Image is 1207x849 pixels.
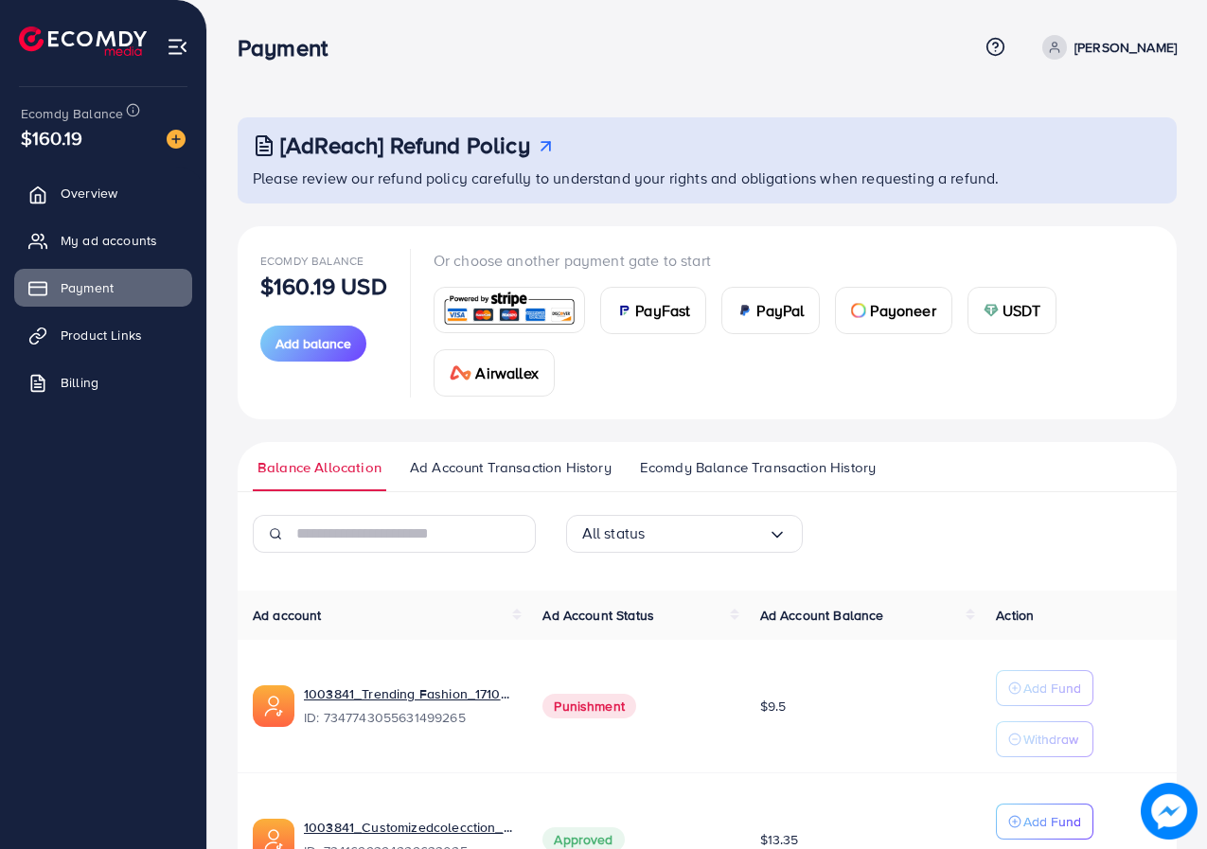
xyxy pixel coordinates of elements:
[640,457,876,478] span: Ecomdy Balance Transaction History
[760,606,884,625] span: Ad Account Balance
[14,221,192,259] a: My ad accounts
[542,606,654,625] span: Ad Account Status
[21,104,123,123] span: Ecomdy Balance
[14,363,192,401] a: Billing
[304,708,512,727] span: ID: 7347743055631499265
[434,287,586,333] a: card
[566,515,803,553] div: Search for option
[1003,299,1041,322] span: USDT
[14,174,192,212] a: Overview
[304,818,512,837] a: 1003841_Customizedcolecction_1709372613954
[167,36,188,58] img: menu
[61,231,157,250] span: My ad accounts
[61,326,142,345] span: Product Links
[21,124,82,151] span: $160.19
[440,290,579,330] img: card
[760,830,799,849] span: $13.35
[996,606,1034,625] span: Action
[19,27,147,56] img: logo
[967,287,1057,334] a: cardUSDT
[253,606,322,625] span: Ad account
[851,303,866,318] img: card
[304,684,512,728] div: <span class='underline'>1003841_Trending Fashion_1710779767967</span></br>7347743055631499265
[737,303,753,318] img: card
[167,130,186,149] img: image
[61,184,117,203] span: Overview
[616,303,631,318] img: card
[984,303,999,318] img: card
[61,278,114,297] span: Payment
[280,132,530,159] h3: [AdReach] Refund Policy
[760,697,787,716] span: $9.5
[1023,728,1078,751] p: Withdraw
[582,519,646,548] span: All status
[635,299,690,322] span: PayFast
[238,34,343,62] h3: Payment
[257,457,382,478] span: Balance Allocation
[304,684,512,703] a: 1003841_Trending Fashion_1710779767967
[756,299,804,322] span: PayPal
[253,685,294,727] img: ic-ads-acc.e4c84228.svg
[645,519,767,548] input: Search for option
[1141,783,1198,840] img: image
[1074,36,1177,59] p: [PERSON_NAME]
[996,670,1093,706] button: Add Fund
[542,694,636,718] span: Punishment
[434,249,1154,272] p: Or choose another payment gate to start
[434,349,555,397] a: cardAirwallex
[1023,677,1081,699] p: Add Fund
[14,316,192,354] a: Product Links
[600,287,706,334] a: cardPayFast
[870,299,935,322] span: Payoneer
[721,287,820,334] a: cardPayPal
[996,804,1093,840] button: Add Fund
[260,274,387,297] p: $160.19 USD
[1023,810,1081,833] p: Add Fund
[260,326,366,362] button: Add balance
[14,269,192,307] a: Payment
[275,334,351,353] span: Add balance
[475,362,538,384] span: Airwallex
[260,253,364,269] span: Ecomdy Balance
[450,365,472,380] img: card
[253,167,1165,189] p: Please review our refund policy carefully to understand your rights and obligations when requesti...
[835,287,951,334] a: cardPayoneer
[61,373,98,392] span: Billing
[410,457,612,478] span: Ad Account Transaction History
[1035,35,1177,60] a: [PERSON_NAME]
[996,721,1093,757] button: Withdraw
